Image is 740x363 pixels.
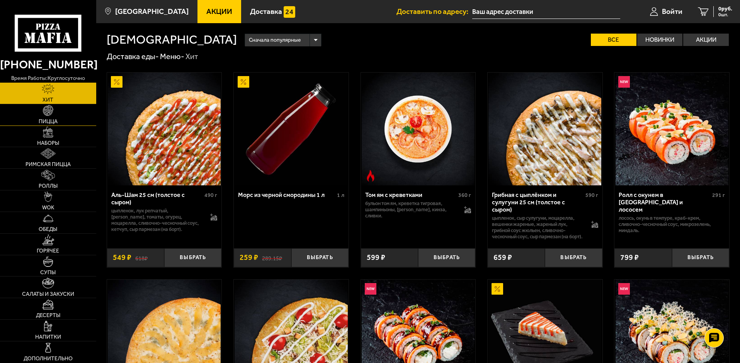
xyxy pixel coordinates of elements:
[240,254,258,261] span: 259 ₽
[683,34,729,46] label: Акции
[365,283,376,295] img: Новинка
[712,192,725,198] span: 291 г
[204,192,217,198] span: 490 г
[365,170,376,181] img: Острое блюдо
[418,248,475,267] button: Выбрать
[618,283,630,295] img: Новинка
[284,6,295,18] img: 15daf4d41897b9f0e9f617042186c801.svg
[43,97,53,103] span: Хит
[662,8,682,15] span: Войти
[238,191,335,198] div: Морс из черной смородины 1 л
[111,191,203,206] div: Аль-Шам 25 см (толстое с сыром)
[637,34,683,46] label: Новинки
[262,254,282,261] s: 289.15 ₽
[492,283,503,295] img: Акционный
[492,215,583,240] p: цыпленок, сыр сулугуни, моцарелла, вешенки жареные, жареный лук, грибной соус Жюльен, сливочно-че...
[672,248,729,267] button: Выбрать
[160,52,184,61] a: Меню-
[618,76,630,88] img: Новинка
[616,73,728,185] img: Ролл с окунем в темпуре и лососем
[367,254,385,261] span: 599 ₽
[591,34,636,46] label: Все
[111,208,203,232] p: цыпленок, лук репчатый, [PERSON_NAME], томаты, огурец, моцарелла, сливочно-чесночный соус, кетчуп...
[235,73,347,185] img: Морс из черной смородины 1 л
[718,12,732,17] span: 0 шт.
[250,8,282,15] span: Доставка
[135,254,148,261] s: 618 ₽
[365,191,457,198] div: Том ям с креветками
[107,34,237,46] h1: [DEMOGRAPHIC_DATA]
[107,73,222,185] a: АкционныйАль-Шам 25 см (толстое с сыром)
[164,248,221,267] button: Выбрать
[22,292,74,297] span: Салаты и закуски
[111,76,122,88] img: Акционный
[488,73,602,185] a: Грибная с цыплёнком и сулугуни 25 см (толстое с сыром)
[39,119,58,124] span: Пицца
[619,215,725,234] p: лосось, окунь в темпуре, краб-крем, сливочно-чесночный соус, микрозелень, миндаль.
[291,248,349,267] button: Выбрать
[39,183,58,189] span: Роллы
[35,334,61,340] span: Напитки
[185,52,198,62] div: Хит
[115,8,189,15] span: [GEOGRAPHIC_DATA]
[249,33,301,47] span: Сначала популярные
[488,73,601,185] img: Грибная с цыплёнком и сулугуни 25 см (толстое с сыром)
[718,6,732,12] span: 0 руб.
[36,313,60,318] span: Десерты
[472,5,620,19] input: Ваш адрес доставки
[492,191,583,213] div: Грибная с цыплёнком и сулугуни 25 см (толстое с сыром)
[107,52,159,61] a: Доставка еды-
[396,8,472,15] span: Доставить по адресу:
[458,192,471,198] span: 360 г
[545,248,602,267] button: Выбрать
[206,8,232,15] span: Акции
[113,254,131,261] span: 549 ₽
[234,73,349,185] a: АкционныйМорс из черной смородины 1 л
[37,248,59,254] span: Горячее
[362,73,475,185] img: Том ям с креветками
[40,270,56,275] span: Супы
[26,162,71,167] span: Римская пицца
[24,356,73,361] span: Дополнительно
[39,227,57,232] span: Обеды
[337,192,344,198] span: 1 л
[493,254,512,261] span: 659 ₽
[620,254,639,261] span: 799 ₽
[585,192,598,198] span: 590 г
[42,205,54,210] span: WOK
[108,73,221,185] img: Аль-Шам 25 см (толстое с сыром)
[37,141,59,146] span: Наборы
[361,73,476,185] a: Острое блюдоТом ям с креветками
[619,191,710,213] div: Ролл с окунем в [GEOGRAPHIC_DATA] и лососем
[365,200,457,219] p: бульон том ям, креветка тигровая, шампиньоны, [PERSON_NAME], кинза, сливки.
[238,76,249,88] img: Акционный
[614,73,729,185] a: НовинкаРолл с окунем в темпуре и лососем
